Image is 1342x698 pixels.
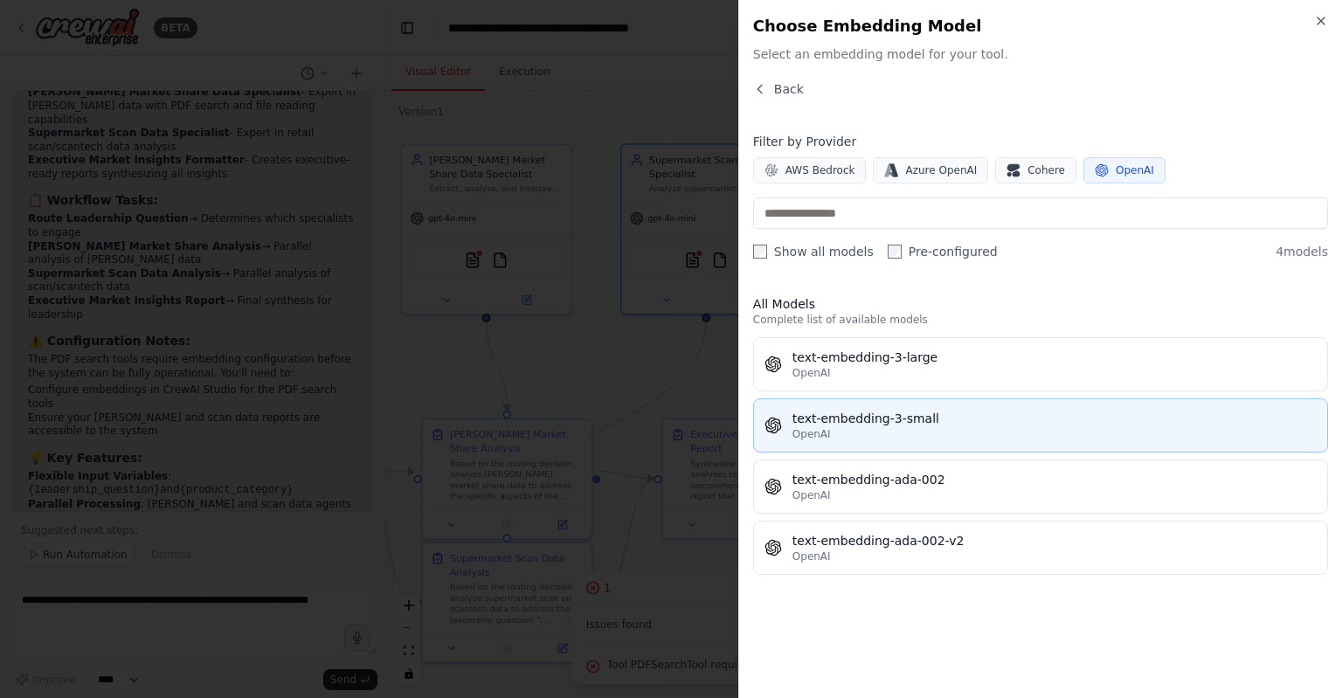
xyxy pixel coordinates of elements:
[753,337,1328,391] button: text-embedding-3-largeOpenAI
[995,157,1076,183] button: Cohere
[753,313,1328,327] p: Complete list of available models
[792,410,1317,427] div: text-embedding-3-small
[753,460,1328,514] button: text-embedding-ada-002OpenAI
[785,163,855,177] span: AWS Bedrock
[1083,157,1166,183] button: OpenAI
[792,549,831,563] span: OpenAI
[888,243,998,260] label: Pre-configured
[873,157,988,183] button: Azure OpenAI
[753,245,767,259] input: Show all models
[792,471,1317,488] div: text-embedding-ada-002
[753,157,867,183] button: AWS Bedrock
[1027,163,1065,177] span: Cohere
[753,14,1328,38] h2: Choose Embedding Model
[792,366,831,380] span: OpenAI
[792,488,831,502] span: OpenAI
[792,427,831,441] span: OpenAI
[753,80,804,98] button: Back
[774,80,804,98] span: Back
[753,45,1328,63] span: Select an embedding model for your tool.
[753,398,1328,453] button: text-embedding-3-smallOpenAI
[888,245,902,259] input: Pre-configured
[1276,243,1328,260] span: 4 models
[753,521,1328,575] button: text-embedding-ada-002-v2OpenAI
[753,243,874,260] label: Show all models
[792,532,1317,549] div: text-embedding-ada-002-v2
[753,133,1328,150] h4: Filter by Provider
[1116,163,1154,177] span: OpenAI
[905,163,977,177] span: Azure OpenAI
[753,295,1328,313] h3: All Models
[792,349,1317,366] div: text-embedding-3-large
